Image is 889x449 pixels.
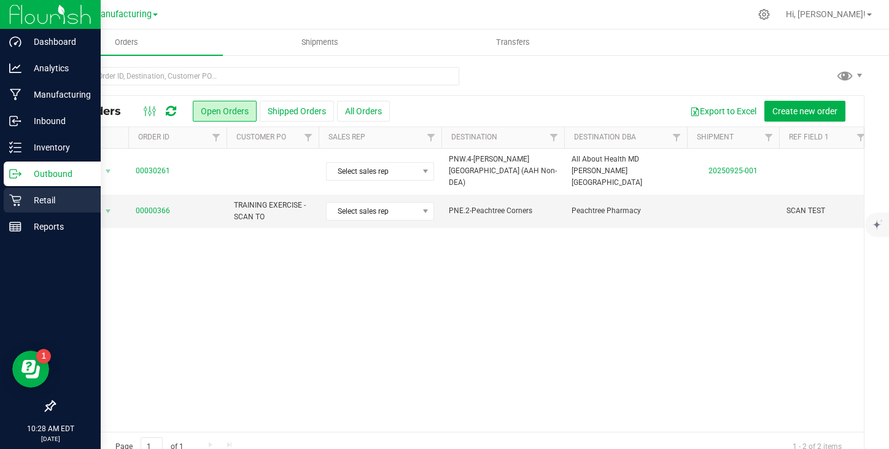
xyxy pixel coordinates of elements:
[6,423,95,434] p: 10:28 AM EDT
[667,127,687,148] a: Filter
[544,127,564,148] a: Filter
[193,101,257,122] button: Open Orders
[327,203,418,220] span: Select sales rep
[234,200,311,223] span: TRAINING EXERCISE - SCAN TO
[21,140,95,155] p: Inventory
[206,127,227,148] a: Filter
[98,37,155,48] span: Orders
[9,194,21,206] inline-svg: Retail
[21,166,95,181] p: Outbound
[138,133,169,141] a: Order ID
[327,163,418,180] span: Select sales rep
[21,61,95,76] p: Analytics
[574,133,636,141] a: Destination DBA
[36,349,51,364] iframe: Resource center unread badge
[697,133,734,141] a: Shipment
[421,127,441,148] a: Filter
[786,9,866,19] span: Hi, [PERSON_NAME]!
[136,165,170,177] a: 00030261
[786,205,825,217] span: SCAN TEST
[9,36,21,48] inline-svg: Dashboard
[682,101,764,122] button: Export to Excel
[851,127,871,148] a: Filter
[21,114,95,128] p: Inbound
[6,434,95,443] p: [DATE]
[9,141,21,154] inline-svg: Inventory
[236,133,286,141] a: Customer PO
[12,351,49,388] iframe: Resource center
[9,62,21,74] inline-svg: Analytics
[136,205,170,217] a: 00000366
[93,9,152,20] span: Manufacturing
[223,29,416,55] a: Shipments
[449,154,557,189] span: PNW.4-[PERSON_NAME][GEOGRAPHIC_DATA] (AAH Non-DEA)
[764,101,845,122] button: Create new order
[21,193,95,208] p: Retail
[9,115,21,127] inline-svg: Inbound
[328,133,365,141] a: Sales Rep
[21,219,95,234] p: Reports
[21,87,95,102] p: Manufacturing
[759,127,779,148] a: Filter
[449,205,557,217] span: PNE.2-Peachtree Corners
[9,168,21,180] inline-svg: Outbound
[101,163,116,180] span: select
[451,133,497,141] a: Destination
[479,37,546,48] span: Transfers
[416,29,610,55] a: Transfers
[572,154,680,189] span: All About Health MD [PERSON_NAME][GEOGRAPHIC_DATA]
[54,67,459,85] input: Search Order ID, Destination, Customer PO...
[9,221,21,233] inline-svg: Reports
[260,101,334,122] button: Shipped Orders
[9,88,21,101] inline-svg: Manufacturing
[101,203,116,220] span: select
[21,34,95,49] p: Dashboard
[285,37,355,48] span: Shipments
[789,133,829,141] a: Ref Field 1
[29,29,223,55] a: Orders
[756,9,772,20] div: Manage settings
[337,101,390,122] button: All Orders
[708,166,758,175] a: 20250925-001
[772,106,837,116] span: Create new order
[572,205,680,217] span: Peachtree Pharmacy
[298,127,319,148] a: Filter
